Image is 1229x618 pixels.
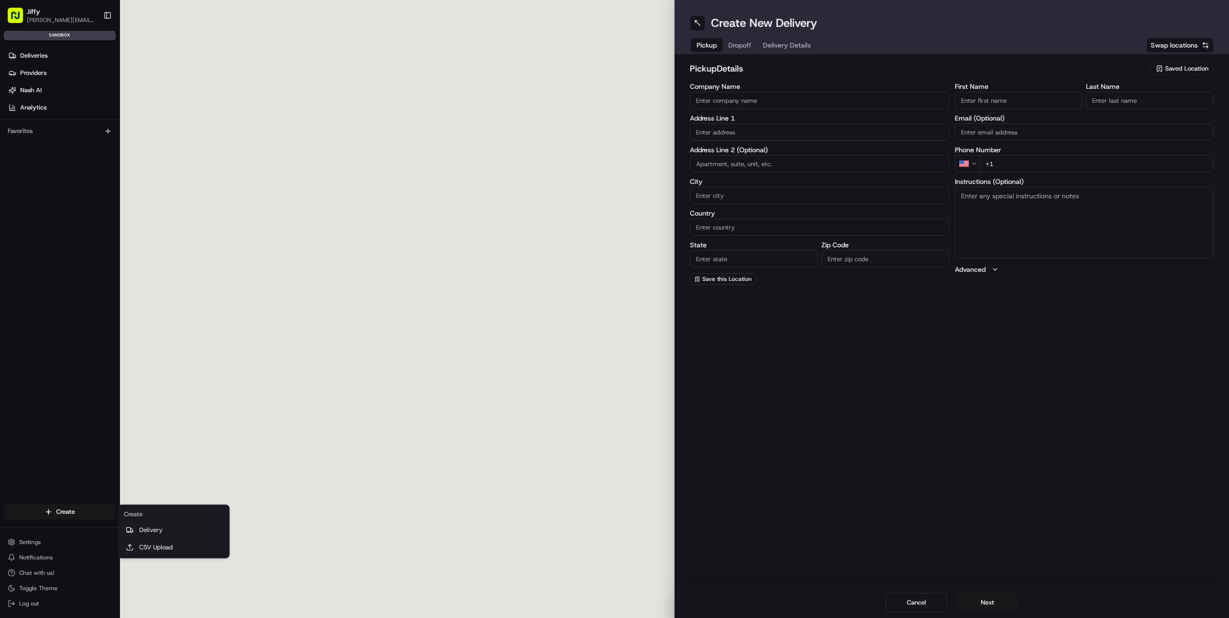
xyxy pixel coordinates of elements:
input: Enter country [690,218,949,236]
span: API Documentation [91,139,154,148]
span: Create [56,508,75,516]
div: We're available if you need us! [33,101,121,109]
span: Toggle Theme [19,584,58,592]
a: 📗Knowledge Base [6,135,77,152]
label: Last Name [1086,83,1214,90]
label: Email (Optional) [955,115,1214,121]
button: Next [957,593,1018,612]
label: Address Line 2 (Optional) [690,146,949,153]
span: Save this Location [702,275,752,283]
span: [PERSON_NAME][EMAIL_ADDRESS][DOMAIN_NAME] [27,16,96,24]
div: sandbox [4,31,116,40]
a: Delivery [120,521,227,539]
input: Enter address [690,123,949,141]
span: Notifications [19,554,53,561]
input: Enter zip code [821,250,949,267]
div: 📗 [10,140,17,147]
span: Dropoff [728,40,751,50]
span: Swap locations [1151,40,1198,50]
label: Address Line 1 [690,115,949,121]
span: Knowledge Base [19,139,73,148]
input: Enter city [690,187,949,204]
label: Advanced [955,265,986,274]
h1: Create New Delivery [711,15,817,31]
input: Enter company name [690,92,949,109]
div: 💻 [81,140,89,147]
span: Log out [19,600,39,607]
div: Create [120,507,227,521]
button: Start new chat [163,94,175,106]
span: Providers [20,69,47,77]
span: Jiffy [27,7,40,16]
div: Start new chat [33,91,157,101]
label: Zip Code [821,242,949,248]
input: Apartment, suite, unit, etc. [690,155,949,172]
span: Chat with us! [19,569,54,577]
span: Pickup [697,40,717,50]
a: Powered byPylon [68,162,116,170]
input: Enter first name [955,92,1083,109]
label: State [690,242,818,248]
label: City [690,178,949,185]
span: Saved Location [1165,64,1208,73]
label: First Name [955,83,1083,90]
h2: pickup Details [690,62,1145,75]
label: Country [690,210,949,217]
label: Company Name [690,83,949,90]
input: Clear [25,61,158,72]
button: Cancel [886,593,947,612]
input: Enter state [690,250,818,267]
p: Welcome 👋 [10,38,175,53]
div: Favorites [4,123,116,139]
span: Pylon [96,162,116,170]
img: 1736555255976-a54dd68f-1ca7-489b-9aae-adbdc363a1c4 [10,91,27,109]
input: Enter phone number [979,155,1214,172]
span: Deliveries [20,51,48,60]
input: Enter last name [1086,92,1214,109]
span: Delivery Details [763,40,811,50]
label: Instructions (Optional) [955,178,1214,185]
label: Phone Number [955,146,1214,153]
span: Settings [19,538,41,546]
input: Enter email address [955,123,1214,141]
a: CSV Upload [120,539,227,556]
span: Nash AI [20,86,42,95]
span: Analytics [20,103,47,112]
a: 💻API Documentation [77,135,158,152]
img: Nash [10,9,29,28]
